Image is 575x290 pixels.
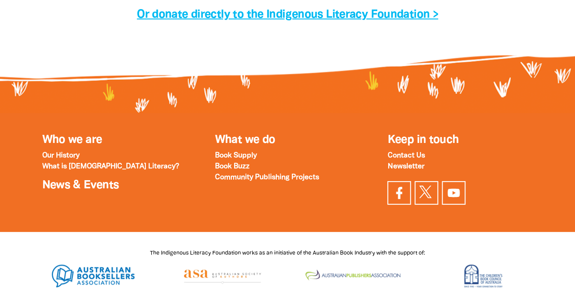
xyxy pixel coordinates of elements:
span: Keep in touch [387,135,459,145]
a: News & Events [42,180,119,191]
a: What we do [215,135,275,145]
a: Book Buzz [215,163,249,170]
a: Who we are [42,135,102,145]
a: Community Publishing Projects [215,174,319,181]
a: Our History [42,152,80,159]
a: What is [DEMOGRAPHIC_DATA] Literacy? [42,163,179,170]
a: Find us on Twitter [415,181,438,205]
a: Visit our facebook page [387,181,411,205]
a: Or donate directly to the Indigenous Literacy Foundation > [137,10,438,20]
a: Find us on YouTube [442,181,465,205]
a: Newsletter [387,163,424,170]
a: Contact Us [387,152,425,159]
span: The Indigenous Literacy Foundation works as an initiative of the Australian Book Industry with th... [150,251,425,256]
a: Book Supply [215,152,256,159]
